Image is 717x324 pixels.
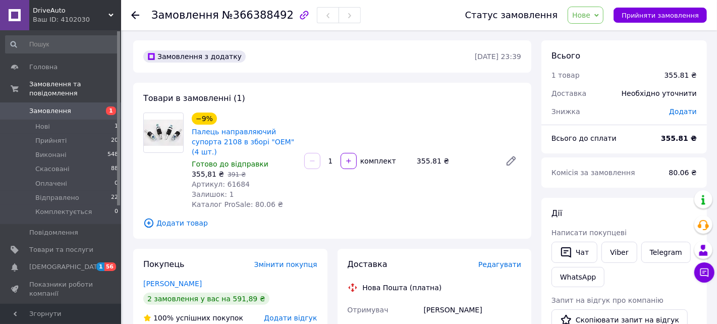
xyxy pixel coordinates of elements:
div: Ваш ID: 4102030 [33,15,121,24]
div: успішних покупок [143,313,243,323]
a: WhatsApp [551,267,604,287]
b: 355.81 ₴ [661,134,697,142]
span: 0 [115,179,118,188]
span: Написати покупцеві [551,229,627,237]
span: 0 [115,207,118,217]
span: Замовлення та повідомлення [29,80,121,98]
span: Нові [35,122,50,131]
span: Прийняті [35,136,67,145]
div: −9% [192,113,217,125]
span: Готово до відправки [192,160,268,168]
span: Додати відгук [264,314,317,322]
span: 1 [115,122,118,131]
button: Прийняти замовлення [614,8,707,23]
span: Прийняти замовлення [622,12,699,19]
span: 88 [111,165,118,174]
span: Скасовані [35,165,70,174]
input: Пошук [5,35,119,53]
span: 355,81 ₴ [192,170,224,178]
span: 20 [111,136,118,145]
span: Покупець [143,259,185,269]
span: DriveAuto [33,6,108,15]
span: Дії [551,208,562,218]
span: Запит на відгук про компанію [551,296,664,304]
span: 22 [111,193,118,202]
div: 355.81 ₴ [413,154,497,168]
a: Палець направляючий супорта 2108 в зборі "OEM" (4 шт.) [192,128,294,156]
a: Редагувати [501,151,521,171]
div: Замовлення з додатку [143,50,246,63]
span: Додати [669,107,697,116]
span: 1 [106,106,116,115]
div: комплект [358,156,397,166]
a: Telegram [641,242,691,263]
button: Чат [551,242,597,263]
span: Виконані [35,150,67,159]
span: 100% [153,314,174,322]
span: Змінити покупця [254,260,317,268]
span: Замовлення [151,9,219,21]
span: Доставка [551,89,586,97]
span: Знижка [551,107,580,116]
span: №366388492 [222,9,294,21]
span: Комісія за замовлення [551,169,635,177]
span: Каталог ProSale: 80.06 ₴ [192,200,283,208]
span: 56 [104,262,116,271]
span: 1 [96,262,104,271]
div: 355.81 ₴ [665,70,697,80]
span: 80.06 ₴ [669,169,697,177]
a: Viber [601,242,637,263]
span: Доставка [348,259,388,269]
span: Артикул: 61684 [192,180,250,188]
span: Товари та послуги [29,245,93,254]
span: Повідомлення [29,228,78,237]
div: Нова Пошта (платна) [360,283,445,293]
span: Додати товар [143,218,521,229]
span: Відправлено [35,193,79,202]
span: Всього [551,51,580,61]
a: [PERSON_NAME] [143,280,202,288]
span: Комплектується [35,207,92,217]
span: Товари в замовленні (1) [143,93,245,103]
span: 548 [107,150,118,159]
span: [DEMOGRAPHIC_DATA] [29,262,104,272]
div: 2 замовлення у вас на 591,89 ₴ [143,293,269,305]
span: Залишок: 1 [192,190,234,198]
span: Нове [572,11,590,19]
div: Повернутися назад [131,10,139,20]
span: 391 ₴ [228,171,246,178]
span: Оплачені [35,179,67,188]
span: 1 товар [551,71,580,79]
button: Чат з покупцем [694,262,714,283]
span: Всього до сплати [551,134,617,142]
div: Необхідно уточнити [616,82,703,104]
img: Палець направляючий супорта 2108 в зборі "OEM" (4 шт.) [144,120,183,145]
span: Головна [29,63,58,72]
span: Редагувати [478,260,521,268]
span: Показники роботи компанії [29,280,93,298]
span: Отримувач [348,306,389,314]
time: [DATE] 23:39 [475,52,521,61]
span: Замовлення [29,106,71,116]
div: Статус замовлення [465,10,558,20]
div: [PERSON_NAME] [422,301,523,319]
